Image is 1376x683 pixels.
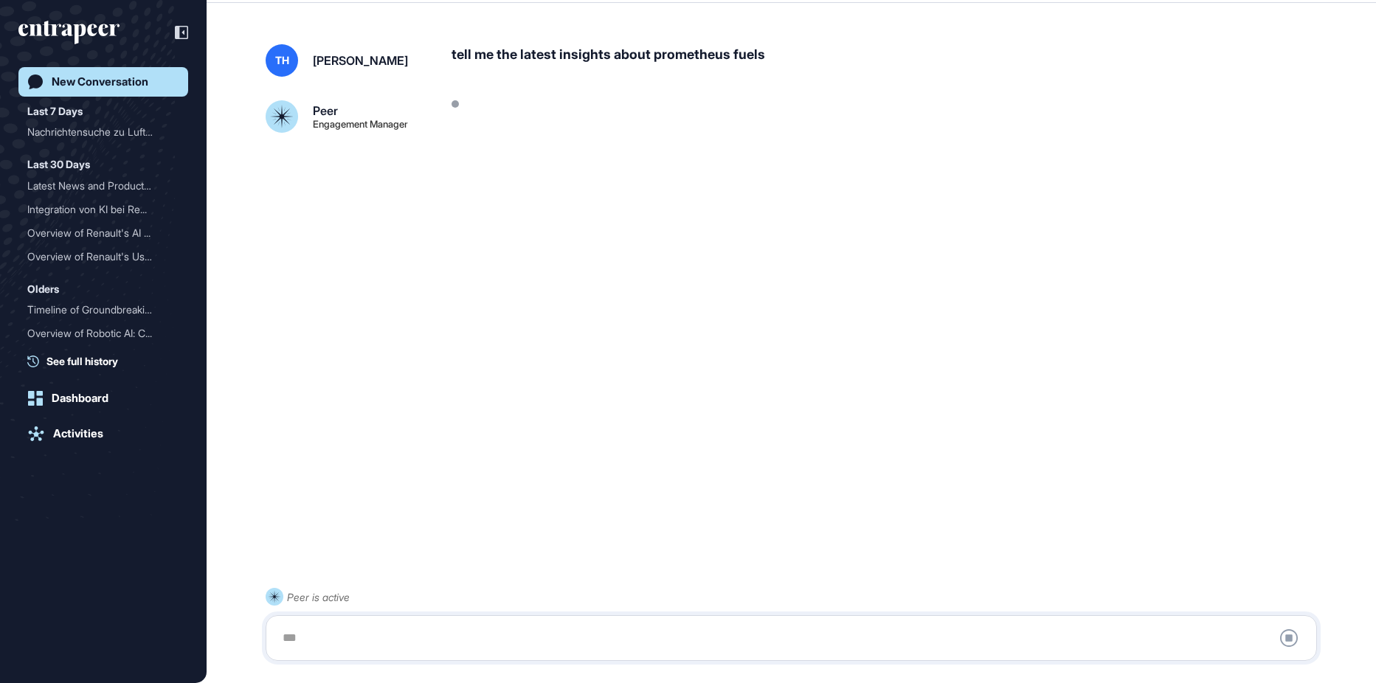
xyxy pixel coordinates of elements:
[27,221,167,245] div: Overview of Renault's AI ...
[18,419,188,448] a: Activities
[52,75,148,89] div: New Conversation
[313,105,338,117] div: Peer
[275,55,289,66] span: TH
[18,384,188,413] a: Dashboard
[18,67,188,97] a: New Conversation
[27,221,179,245] div: Overview of Renault's AI Activities in 2024 and Beyond
[27,120,179,144] div: Nachrichtensuche zu Luftfederungssystemen in Autos mit Fokus auf China im Jahr 2025
[27,353,188,369] a: See full history
[27,280,59,298] div: Olders
[27,298,179,322] div: Timeline of Groundbreaking AI Model Developments in the Past Year
[27,174,167,198] div: Latest News and Product A...
[52,392,108,405] div: Dashboard
[27,198,167,221] div: Integration von KI bei Re...
[46,353,118,369] span: See full history
[18,21,120,44] div: entrapeer-logo
[313,119,408,129] div: Engagement Manager
[53,427,103,440] div: Activities
[27,120,167,144] div: Nachrichtensuche zu Luftf...
[27,322,167,345] div: Overview of Robotic AI: C...
[27,198,179,221] div: Integration von KI bei Renault: Nutzung des industriellen Metaverse zur Optimierung interner Proz...
[27,245,179,268] div: Overview of Renault's Use of AI and Industrial Metaverse for Faster Car Development and Cost Effi...
[287,588,350,606] div: Peer is active
[27,156,90,173] div: Last 30 Days
[313,55,408,66] div: [PERSON_NAME]
[27,174,179,198] div: Latest News and Product Announcements on Air Suspension Systems in Chinese Cars, Focusing on BYD
[27,245,167,268] div: Overview of Renault's Use...
[27,298,167,322] div: Timeline of Groundbreakin...
[27,103,83,120] div: Last 7 Days
[452,44,1329,77] div: tell me the latest insights about prometheus fuels
[27,322,179,345] div: Overview of Robotic AI: Companies, News, and Patents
